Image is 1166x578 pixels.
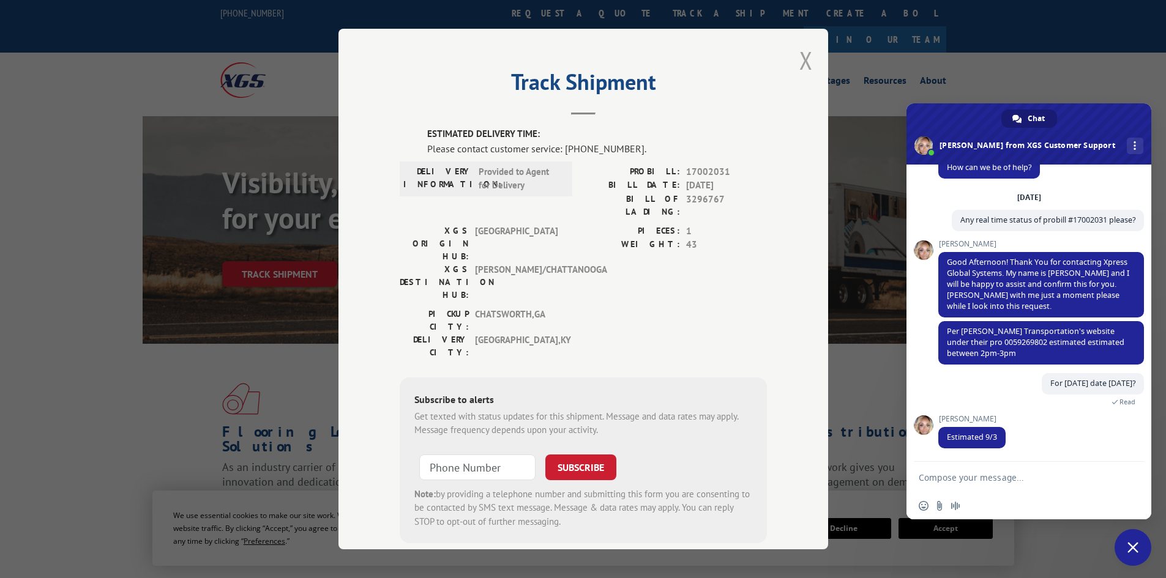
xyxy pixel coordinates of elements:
textarea: Compose your message... [919,462,1115,492]
button: SUBSCRIBE [545,454,616,480]
label: DELIVERY CITY: [400,333,469,359]
span: CHATSWORTH , GA [475,308,558,333]
span: Send a file [935,501,944,511]
span: For [DATE] date [DATE]? [1050,378,1135,388]
input: Phone Number [419,454,536,480]
span: Good Afternoon! Thank You for contacting Xpress Global Systems. My name is [PERSON_NAME] and I wi... [947,257,1129,311]
span: [GEOGRAPHIC_DATA] , KY [475,333,558,359]
label: XGS DESTINATION HUB: [400,263,469,302]
span: Chat [1028,109,1045,128]
label: BILL OF LADING: [583,193,680,218]
span: Per [PERSON_NAME] Transportation's website under their pro 0059269802 estimated estimated between... [947,326,1124,358]
a: Close chat [1115,529,1151,566]
div: Subscribe to alerts [414,392,752,410]
label: ESTIMATED DELIVERY TIME: [427,127,767,141]
label: PIECES: [583,224,680,239]
strong: Note: [414,488,436,500]
span: [PERSON_NAME] [938,415,1006,423]
label: WEIGHT: [583,238,680,252]
button: Close modal [799,44,813,76]
h2: Track Shipment [400,73,767,97]
span: Estimated 9/3 [947,432,997,442]
div: Get texted with status updates for this shipment. Message and data rates may apply. Message frequ... [414,410,752,437]
span: 1 [686,224,767,239]
span: 43 [686,238,767,252]
div: by providing a telephone number and submitting this form you are consenting to be contacted by SM... [414,487,752,529]
label: PICKUP CITY: [400,308,469,333]
label: BILL DATE: [583,179,680,193]
label: DELIVERY INFORMATION: [403,165,473,193]
a: Chat [1001,109,1057,128]
span: [PERSON_NAME] [938,240,1144,248]
span: [PERSON_NAME]/CHATTANOOGA [475,263,558,302]
div: Please contact customer service: [PHONE_NUMBER]. [427,141,767,156]
span: Audio message [951,501,960,511]
span: Any real time status of probill #17002031 please? [960,215,1135,225]
span: [GEOGRAPHIC_DATA] [475,224,558,263]
span: Provided to Agent for Delivery [479,165,561,193]
div: [DATE] [1017,194,1041,201]
span: 3296767 [686,193,767,218]
span: 17002031 [686,165,767,179]
span: Read [1119,398,1135,406]
span: [DATE] [686,179,767,193]
label: XGS ORIGIN HUB: [400,224,469,263]
label: PROBILL: [583,165,680,179]
span: Insert an emoji [919,501,929,511]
